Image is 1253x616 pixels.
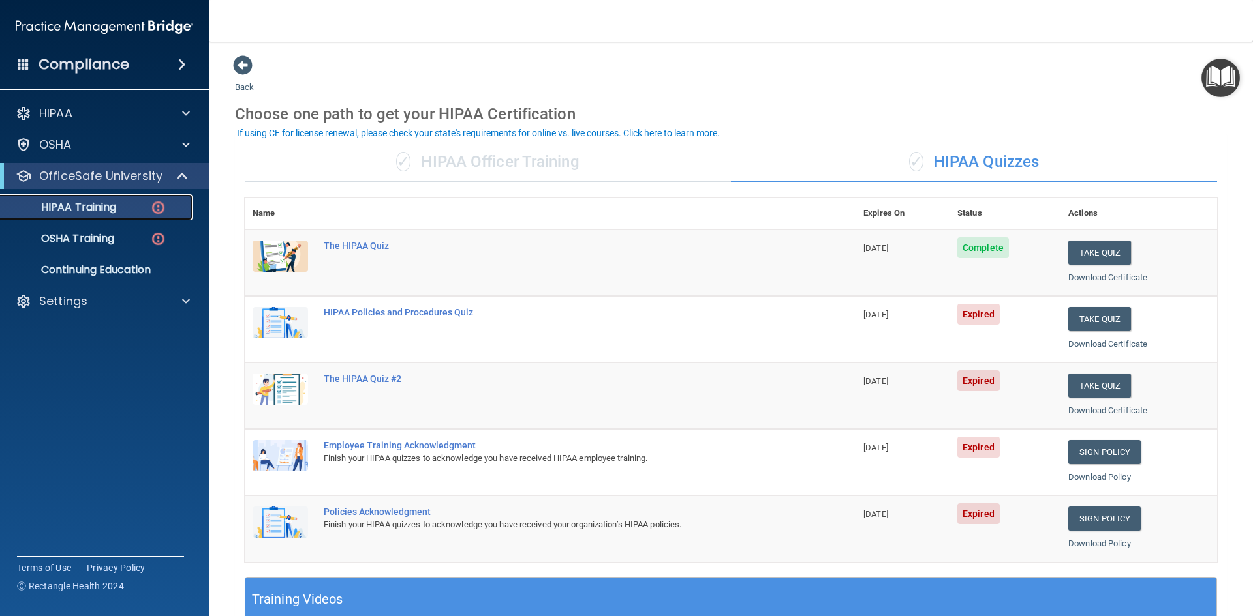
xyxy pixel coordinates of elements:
[235,95,1227,133] div: Choose one path to get your HIPAA Certification
[39,293,87,309] p: Settings
[1068,506,1141,531] a: Sign Policy
[252,588,343,611] h5: Training Videos
[1201,59,1240,97] button: Open Resource Center
[1068,472,1131,482] a: Download Policy
[16,168,189,184] a: OfficeSafe University
[1068,307,1131,331] button: Take Quiz
[863,509,888,519] span: [DATE]
[324,440,790,450] div: Employee Training Acknowledgment
[957,437,1000,458] span: Expired
[957,503,1000,524] span: Expired
[957,304,1000,325] span: Expired
[150,231,166,247] img: danger-circle.6113f641.png
[8,263,187,276] p: Continuing Education
[8,201,116,214] p: HIPAA Training
[1068,405,1147,415] a: Download Certificate
[863,376,888,386] span: [DATE]
[909,152,923,171] span: ✓
[39,137,72,153] p: OSHA
[1068,374,1131,398] button: Take Quiz
[8,232,114,245] p: OSHA Training
[1068,440,1141,464] a: Sign Policy
[237,128,720,138] div: If using CE for license renewal, please check your state's requirements for online vs. live cours...
[863,243,888,253] span: [DATE]
[863,310,888,319] span: [DATE]
[150,199,166,216] img: danger-circle.6113f641.png
[1060,198,1217,229] th: Actions
[863,443,888,452] span: [DATE]
[324,506,790,517] div: Policies Acknowledgment
[856,198,950,229] th: Expires On
[1068,241,1131,265] button: Take Quiz
[957,370,1000,391] span: Expired
[39,168,162,184] p: OfficeSafe University
[396,152,410,171] span: ✓
[324,517,790,533] div: Finish your HIPAA quizzes to acknowledge you have received your organization’s HIPAA policies.
[39,55,129,74] h4: Compliance
[1068,272,1147,282] a: Download Certificate
[245,198,316,229] th: Name
[17,561,71,574] a: Terms of Use
[324,241,790,251] div: The HIPAA Quiz
[731,143,1217,182] div: HIPAA Quizzes
[957,237,1009,258] span: Complete
[324,307,790,317] div: HIPAA Policies and Procedures Quiz
[16,137,190,153] a: OSHA
[16,14,193,40] img: PMB logo
[235,126,722,139] button: If using CE for license renewal, please check your state's requirements for online vs. live cours...
[1068,339,1147,349] a: Download Certificate
[950,198,1060,229] th: Status
[324,374,790,384] div: The HIPAA Quiz #2
[17,579,124,593] span: Ⓒ Rectangle Health 2024
[235,66,254,92] a: Back
[16,293,190,309] a: Settings
[39,106,72,121] p: HIPAA
[87,561,146,574] a: Privacy Policy
[16,106,190,121] a: HIPAA
[1068,538,1131,548] a: Download Policy
[245,143,731,182] div: HIPAA Officer Training
[324,450,790,466] div: Finish your HIPAA quizzes to acknowledge you have received HIPAA employee training.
